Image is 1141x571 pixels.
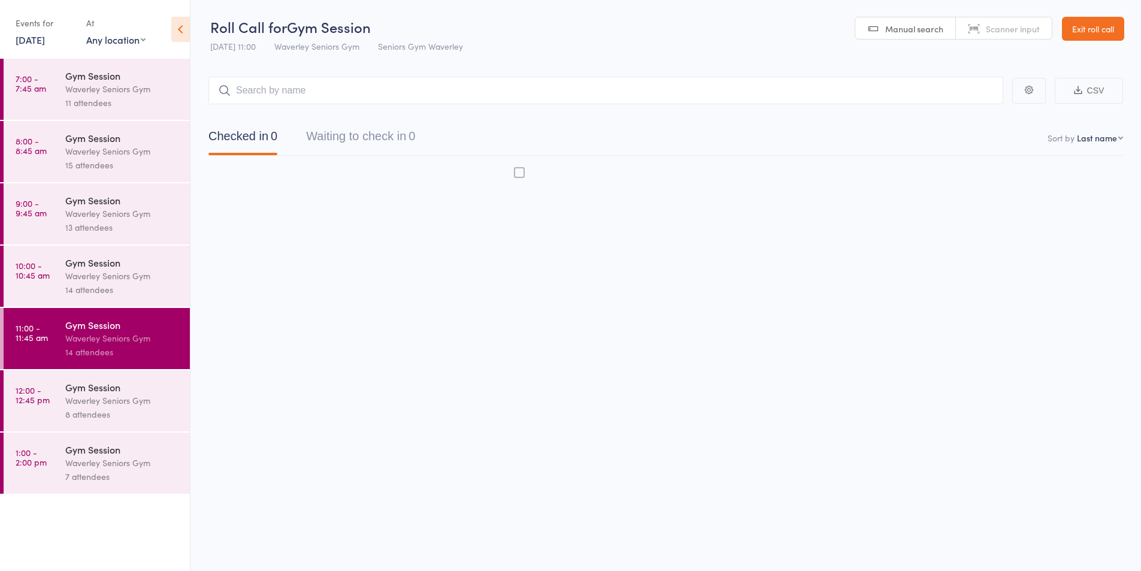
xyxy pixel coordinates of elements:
[65,456,180,470] div: Waverley Seniors Gym
[4,308,190,369] a: 11:00 -11:45 amGym SessionWaverley Seniors Gym14 attendees
[65,131,180,144] div: Gym Session
[378,40,463,52] span: Seniors Gym Waverley
[1077,132,1117,144] div: Last name
[65,69,180,82] div: Gym Session
[16,13,74,33] div: Events for
[86,33,146,46] div: Any location
[65,220,180,234] div: 13 attendees
[65,256,180,269] div: Gym Session
[4,183,190,244] a: 9:00 -9:45 amGym SessionWaverley Seniors Gym13 attendees
[65,269,180,283] div: Waverley Seniors Gym
[65,318,180,331] div: Gym Session
[16,323,48,342] time: 11:00 - 11:45 am
[86,13,146,33] div: At
[4,59,190,120] a: 7:00 -7:45 amGym SessionWaverley Seniors Gym11 attendees
[208,77,1003,104] input: Search by name
[986,23,1040,35] span: Scanner input
[1062,17,1124,41] a: Exit roll call
[16,33,45,46] a: [DATE]
[65,394,180,407] div: Waverley Seniors Gym
[65,345,180,359] div: 14 attendees
[16,74,46,93] time: 7:00 - 7:45 am
[4,433,190,494] a: 1:00 -2:00 pmGym SessionWaverley Seniors Gym7 attendees
[65,407,180,421] div: 8 attendees
[65,283,180,297] div: 14 attendees
[4,370,190,431] a: 12:00 -12:45 pmGym SessionWaverley Seniors Gym8 attendees
[408,129,415,143] div: 0
[65,96,180,110] div: 11 attendees
[287,17,371,37] span: Gym Session
[210,17,287,37] span: Roll Call for
[1048,132,1075,144] label: Sort by
[16,136,47,155] time: 8:00 - 8:45 am
[885,23,943,35] span: Manual search
[65,331,180,345] div: Waverley Seniors Gym
[16,448,47,467] time: 1:00 - 2:00 pm
[210,40,256,52] span: [DATE] 11:00
[271,129,277,143] div: 0
[16,198,47,217] time: 9:00 - 9:45 am
[65,158,180,172] div: 15 attendees
[65,194,180,207] div: Gym Session
[4,246,190,307] a: 10:00 -10:45 amGym SessionWaverley Seniors Gym14 attendees
[16,261,50,280] time: 10:00 - 10:45 am
[65,380,180,394] div: Gym Session
[16,385,50,404] time: 12:00 - 12:45 pm
[208,123,277,155] button: Checked in0
[4,121,190,182] a: 8:00 -8:45 amGym SessionWaverley Seniors Gym15 attendees
[306,123,415,155] button: Waiting to check in0
[65,144,180,158] div: Waverley Seniors Gym
[65,470,180,484] div: 7 attendees
[65,207,180,220] div: Waverley Seniors Gym
[65,82,180,96] div: Waverley Seniors Gym
[65,443,180,456] div: Gym Session
[274,40,359,52] span: Waverley Seniors Gym
[1055,78,1123,104] button: CSV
